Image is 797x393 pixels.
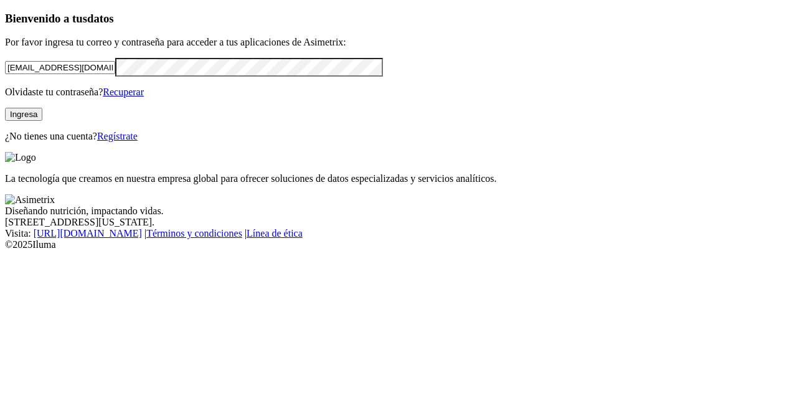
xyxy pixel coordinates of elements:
[5,37,792,48] p: Por favor ingresa tu correo y contraseña para acceder a tus aplicaciones de Asimetrix:
[5,206,792,217] div: Diseñando nutrición, impactando vidas.
[146,228,242,239] a: Términos y condiciones
[103,87,144,97] a: Recuperar
[5,108,42,121] button: Ingresa
[5,217,792,228] div: [STREET_ADDRESS][US_STATE].
[5,173,792,184] p: La tecnología que creamos en nuestra empresa global para ofrecer soluciones de datos especializad...
[5,239,792,250] div: © 2025 Iluma
[87,12,114,25] span: datos
[97,131,138,141] a: Regístrate
[5,61,115,74] input: Tu correo
[5,87,792,98] p: Olvidaste tu contraseña?
[247,228,303,239] a: Línea de ética
[5,131,792,142] p: ¿No tienes una cuenta?
[5,152,36,163] img: Logo
[34,228,142,239] a: [URL][DOMAIN_NAME]
[5,12,792,26] h3: Bienvenido a tus
[5,194,55,206] img: Asimetrix
[5,228,792,239] div: Visita : | |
